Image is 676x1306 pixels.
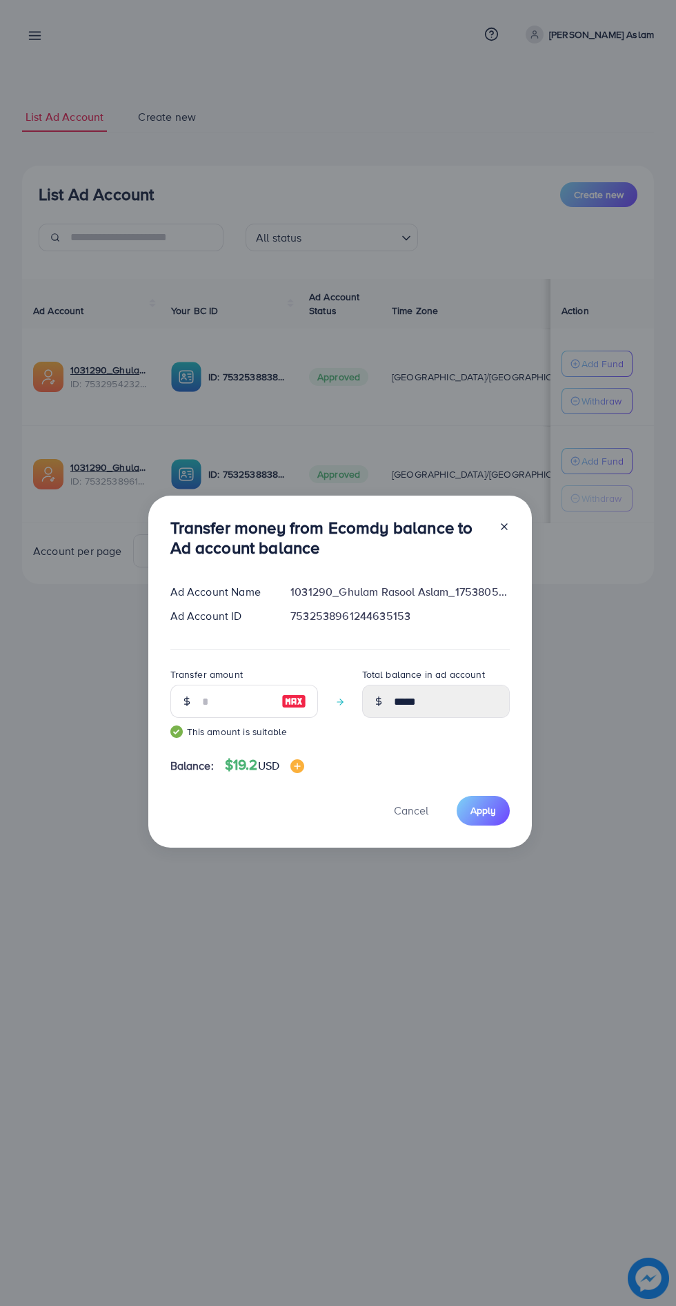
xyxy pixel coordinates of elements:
div: 7532538961244635153 [279,608,520,624]
span: USD [258,758,279,773]
div: 1031290_Ghulam Rasool Aslam_1753805901568 [279,584,520,600]
h4: $19.2 [225,757,304,774]
small: This amount is suitable [170,725,318,739]
span: Cancel [394,803,428,818]
button: Cancel [377,796,446,826]
img: image [281,693,306,710]
img: guide [170,725,183,738]
div: Ad Account ID [159,608,280,624]
span: Apply [470,803,496,817]
span: Balance: [170,758,214,774]
label: Total balance in ad account [362,667,485,681]
label: Transfer amount [170,667,243,681]
div: Ad Account Name [159,584,280,600]
img: image [290,759,304,773]
h3: Transfer money from Ecomdy balance to Ad account balance [170,518,488,558]
button: Apply [457,796,510,826]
